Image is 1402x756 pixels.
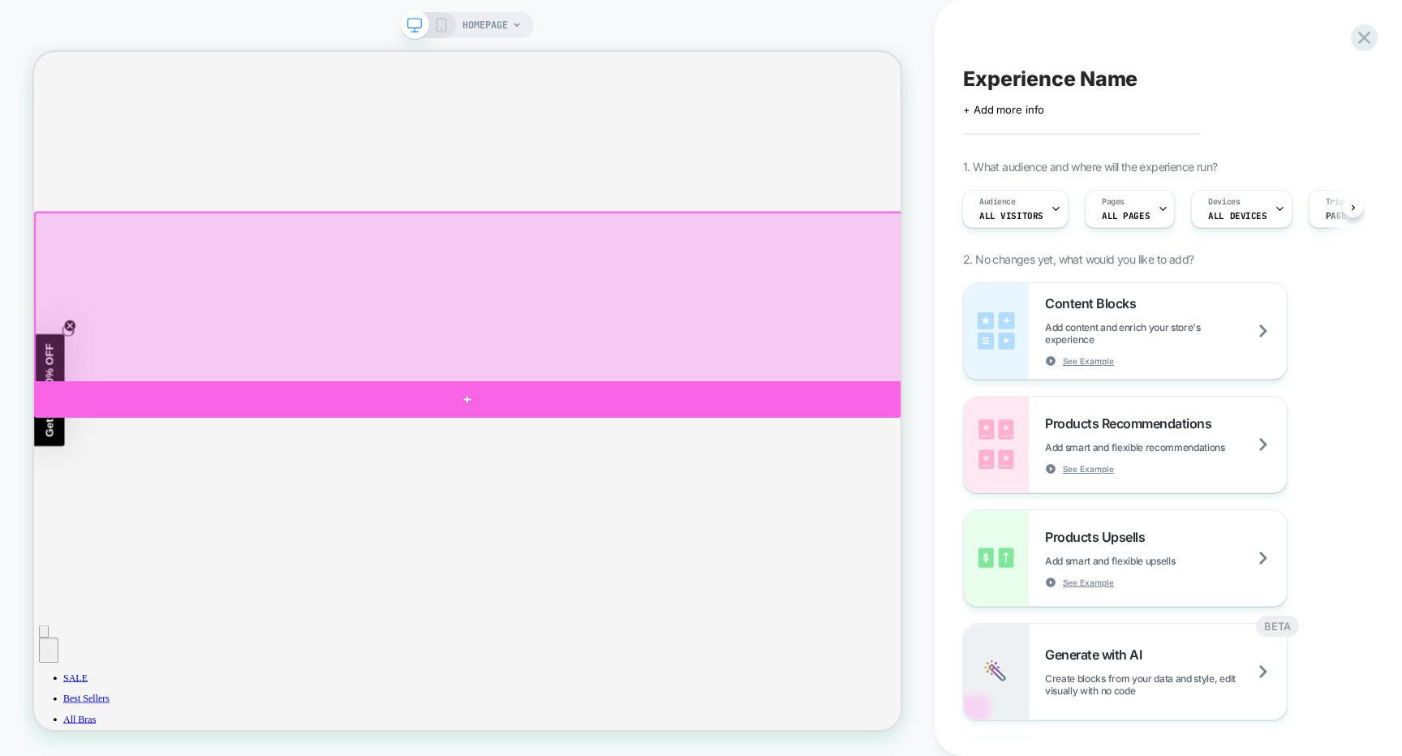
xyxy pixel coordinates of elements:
[1208,196,1240,208] span: Devices
[963,103,1044,116] span: + Add more info
[1102,210,1150,221] span: ALL PAGES
[1256,616,1299,637] div: BETA
[1045,441,1266,453] span: Add smart and flexible recommendations
[1326,196,1357,208] span: Trigger
[1063,355,1114,367] span: See Example
[1045,295,1144,311] span: Content Blocks
[979,196,1016,208] span: Audience
[1045,321,1287,346] span: Add content and enrich your store's experience
[1102,196,1125,208] span: Pages
[979,210,1043,221] span: All Visitors
[1063,463,1114,475] span: See Example
[1063,577,1114,588] span: See Example
[1045,672,1287,697] span: Create blocks from your data and style, edit visually with no code
[1208,210,1267,221] span: ALL DEVICES
[963,252,1193,266] span: 2. No changes yet, what would you like to add?
[1045,529,1153,545] span: Products Upsells
[1045,555,1215,567] span: Add smart and flexible upsells
[1326,210,1374,221] span: Page Load
[1045,646,1150,663] span: Generate with AI
[462,12,508,38] span: HOMEPAGE
[963,160,1217,174] span: 1. What audience and where will the experience run?
[1045,415,1219,432] span: Products Recommendations
[963,67,1138,91] span: Experience Name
